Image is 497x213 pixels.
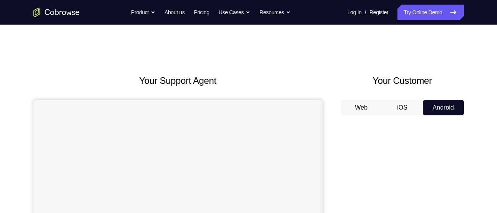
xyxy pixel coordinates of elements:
button: iOS [382,100,423,115]
a: Log In [347,5,362,20]
a: Try Online Demo [397,5,464,20]
button: Resources [259,5,291,20]
a: Register [369,5,388,20]
h2: Your Support Agent [33,74,322,88]
h2: Your Customer [341,74,464,88]
a: Pricing [194,5,209,20]
a: About us [165,5,185,20]
button: Android [423,100,464,115]
button: Use Cases [219,5,250,20]
button: Web [341,100,382,115]
button: Product [131,5,155,20]
a: Go to the home page [33,8,80,17]
span: / [365,8,366,17]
